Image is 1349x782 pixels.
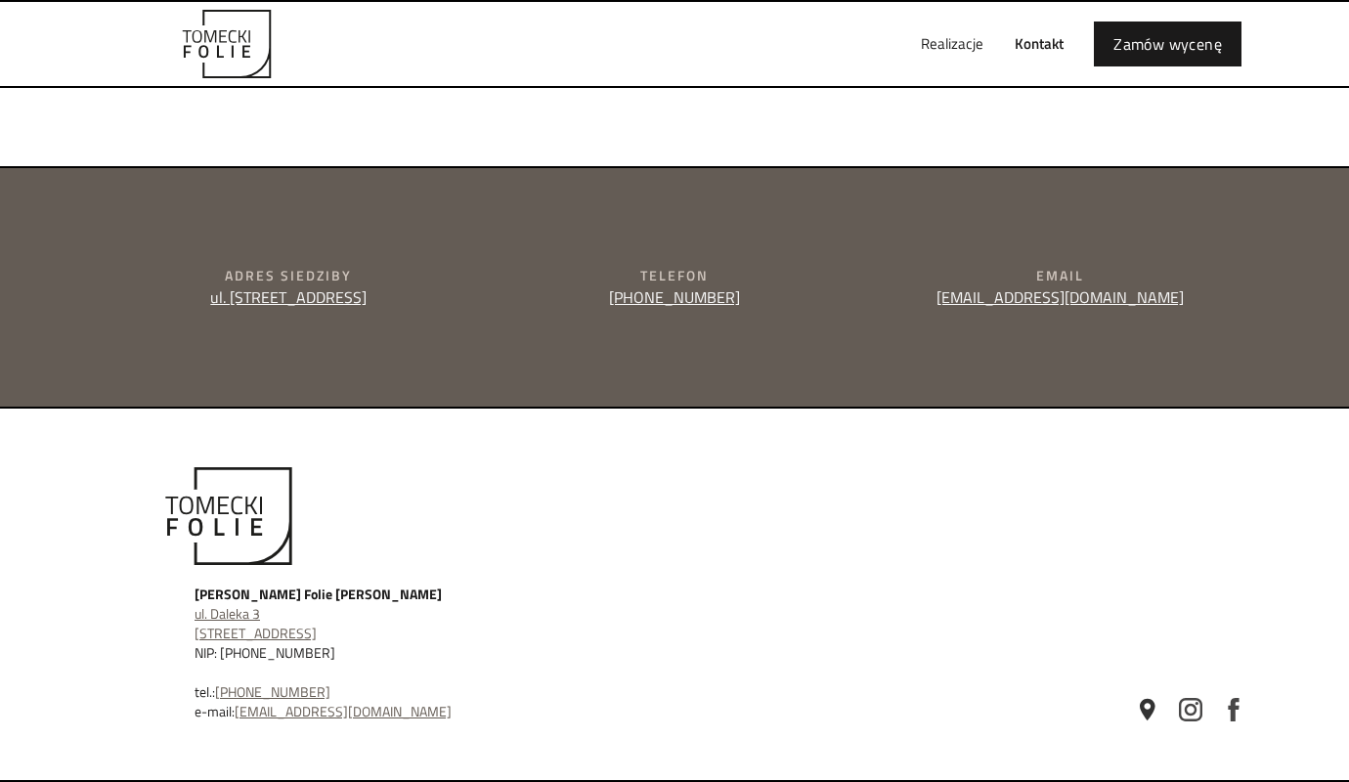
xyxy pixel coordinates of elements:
a: [EMAIL_ADDRESS][DOMAIN_NAME] [936,285,1184,309]
div: Telefon [490,266,860,285]
a: [EMAIL_ADDRESS][DOMAIN_NAME] [235,701,452,721]
a: Zamów wycenę [1094,22,1241,66]
a: [PHONE_NUMBER] [215,681,330,702]
div: Email [875,266,1245,285]
a: Realizacje [905,13,999,75]
a: ul. [STREET_ADDRESS] [210,285,367,309]
a: ul. Daleka 3[STREET_ADDRESS] [195,603,317,643]
strong: [PERSON_NAME] Folie [PERSON_NAME] [195,584,442,604]
div: Adres siedziby [104,266,474,285]
a: [PHONE_NUMBER] [609,285,740,309]
div: NIP: [PHONE_NUMBER] tel.: e-mail: [195,585,782,721]
a: Kontakt [999,13,1079,75]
